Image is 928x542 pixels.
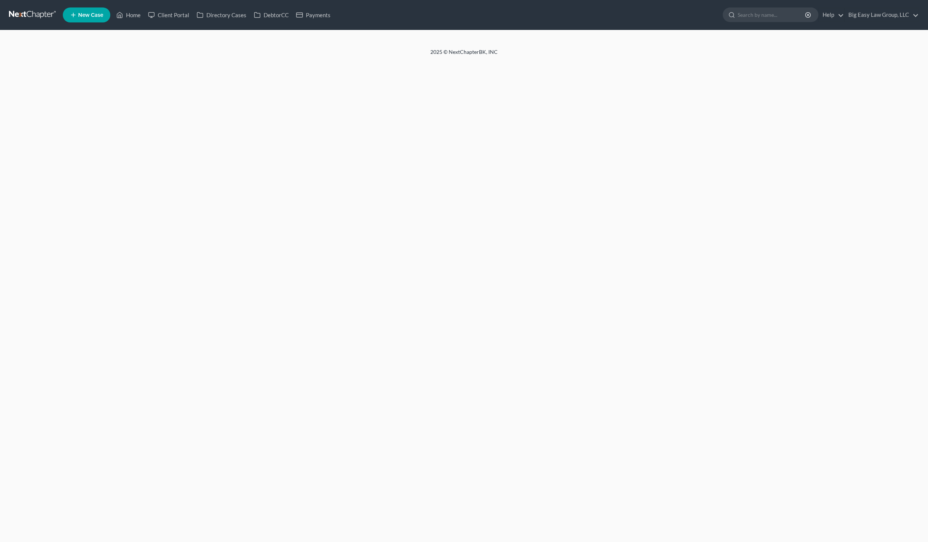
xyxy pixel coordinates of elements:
a: Help [819,8,844,22]
a: Directory Cases [193,8,250,22]
a: Payments [292,8,334,22]
input: Search by name... [738,8,806,22]
a: DebtorCC [250,8,292,22]
a: Client Portal [144,8,193,22]
div: 2025 © NextChapterBK, INC [251,48,677,62]
a: Home [113,8,144,22]
span: New Case [78,12,103,18]
a: Big Easy Law Group, LLC [845,8,919,22]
